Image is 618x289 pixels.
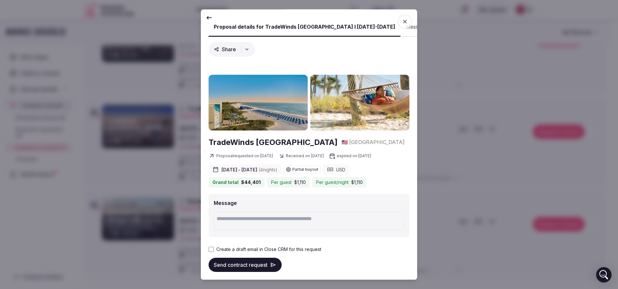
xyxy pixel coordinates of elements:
button: Send contract request [209,258,282,272]
button: Proposal details for TradeWinds [GEOGRAPHIC_DATA] I [DATE]-[DATE] [209,18,400,37]
button: 🇺🇸 [342,139,348,146]
span: $1,110 [294,179,306,186]
span: [DATE] - [DATE] [221,167,277,173]
span: Partial buyout [292,168,318,172]
span: $44,401 [241,179,261,186]
span: ( 4 night s ) [258,167,277,172]
span: $1,110 [351,179,363,186]
span: [GEOGRAPHIC_DATA] [349,139,405,146]
label: Message [214,200,237,206]
span: expired on [DATE] [329,153,371,159]
div: Per guest [267,178,310,188]
div: USD [323,165,349,175]
span: Share [214,46,236,53]
button: Share [209,42,255,57]
a: TradeWinds [GEOGRAPHIC_DATA] [209,137,338,148]
label: Create a draft email in Close CRM for this request [216,246,321,253]
span: Received on [DATE] [278,153,324,159]
img: Gallery photo 2 [310,75,409,130]
div: Grand total [209,178,265,188]
span: Proposal requested on [DATE] [209,153,273,159]
img: Gallery photo 1 [209,75,308,130]
div: Per guest/night [312,178,367,188]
